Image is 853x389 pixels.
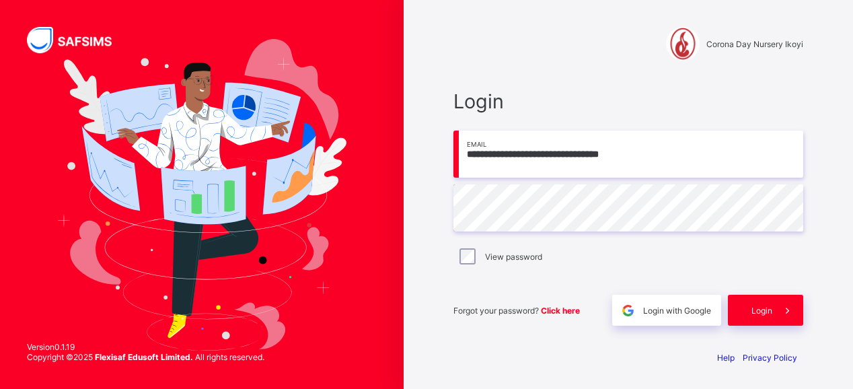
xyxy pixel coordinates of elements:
[541,306,580,316] a: Click here
[620,303,636,318] img: google.396cfc9801f0270233282035f929180a.svg
[485,252,542,262] label: View password
[27,342,264,352] span: Version 0.1.19
[27,27,128,53] img: SAFSIMS Logo
[453,90,803,113] span: Login
[743,353,797,363] a: Privacy Policy
[453,306,580,316] span: Forgot your password?
[57,39,347,351] img: Hero Image
[643,306,711,316] span: Login with Google
[706,39,803,49] span: Corona Day Nursery Ikoyi
[751,306,772,316] span: Login
[27,352,264,362] span: Copyright © 2025 All rights reserved.
[717,353,735,363] a: Help
[95,352,193,362] strong: Flexisaf Edusoft Limited.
